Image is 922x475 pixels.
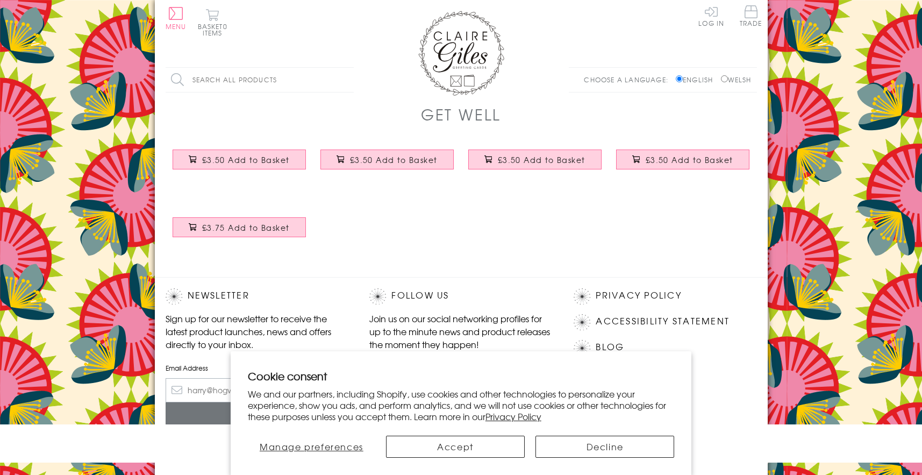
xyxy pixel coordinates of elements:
button: Accept [386,436,525,458]
button: £3.50 Add to Basket [468,150,602,169]
label: Welsh [721,75,752,84]
input: English [676,75,683,82]
label: English [676,75,718,84]
p: We and our partners, including Shopify, use cookies and other technologies to personalize your ex... [248,388,675,422]
input: Search [343,68,354,92]
p: Choose a language: [584,75,674,84]
span: £3.50 Add to Basket [202,154,290,165]
p: Join us on our social networking profiles for up to the minute news and product releases the mome... [369,312,552,351]
a: Get Well Card, Sunshine and Clouds, Sorry to hear you're Under the Weather £3.50 Add to Basket [166,141,313,188]
a: Trade [740,5,762,29]
a: Get Well Card, Blue Star, Get Well Soon, Embellished with a shiny padded star £3.50 Add to Basket [609,141,757,188]
a: Privacy Policy [485,410,541,423]
button: £3.50 Add to Basket [616,150,749,169]
span: £3.50 Add to Basket [350,154,438,165]
input: Search all products [166,68,354,92]
span: £3.50 Add to Basket [498,154,585,165]
a: Get Well Card, Pills, Get Well Soon £3.50 Add to Basket [461,141,609,188]
span: Trade [740,5,762,26]
button: Menu [166,7,187,30]
p: Sign up for our newsletter to receive the latest product launches, news and offers directly to yo... [166,312,348,351]
button: £3.75 Add to Basket [173,217,306,237]
button: Basket0 items [198,9,227,36]
span: 0 items [203,22,227,38]
span: £3.75 Add to Basket [202,222,290,233]
h2: Follow Us [369,288,552,304]
a: Get Well Card, Banner, Get Well Soon, Embellished with colourful pompoms £3.75 Add to Basket [166,209,313,256]
button: £3.50 Add to Basket [320,150,454,169]
h2: Newsletter [166,288,348,304]
button: Manage preferences [248,436,375,458]
label: Email Address [166,363,348,373]
a: Blog [596,340,624,355]
a: Accessibility Statement [596,314,730,329]
a: Privacy Policy [596,288,681,303]
a: Log In [698,5,724,26]
button: Decline [535,436,674,458]
a: Get Well Card, Rainbow block letters and stars, with gold foil £3.50 Add to Basket [313,141,461,188]
h2: Cookie consent [248,368,675,384]
input: Subscribe [166,402,348,427]
h1: Get Well [421,103,501,125]
img: Claire Giles Greetings Cards [418,11,504,96]
span: £3.50 Add to Basket [646,154,733,165]
span: Manage preferences [260,440,363,453]
input: harry@hogwarts.edu [166,378,348,402]
button: £3.50 Add to Basket [173,150,306,169]
input: Welsh [721,75,728,82]
span: Menu [166,22,187,31]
